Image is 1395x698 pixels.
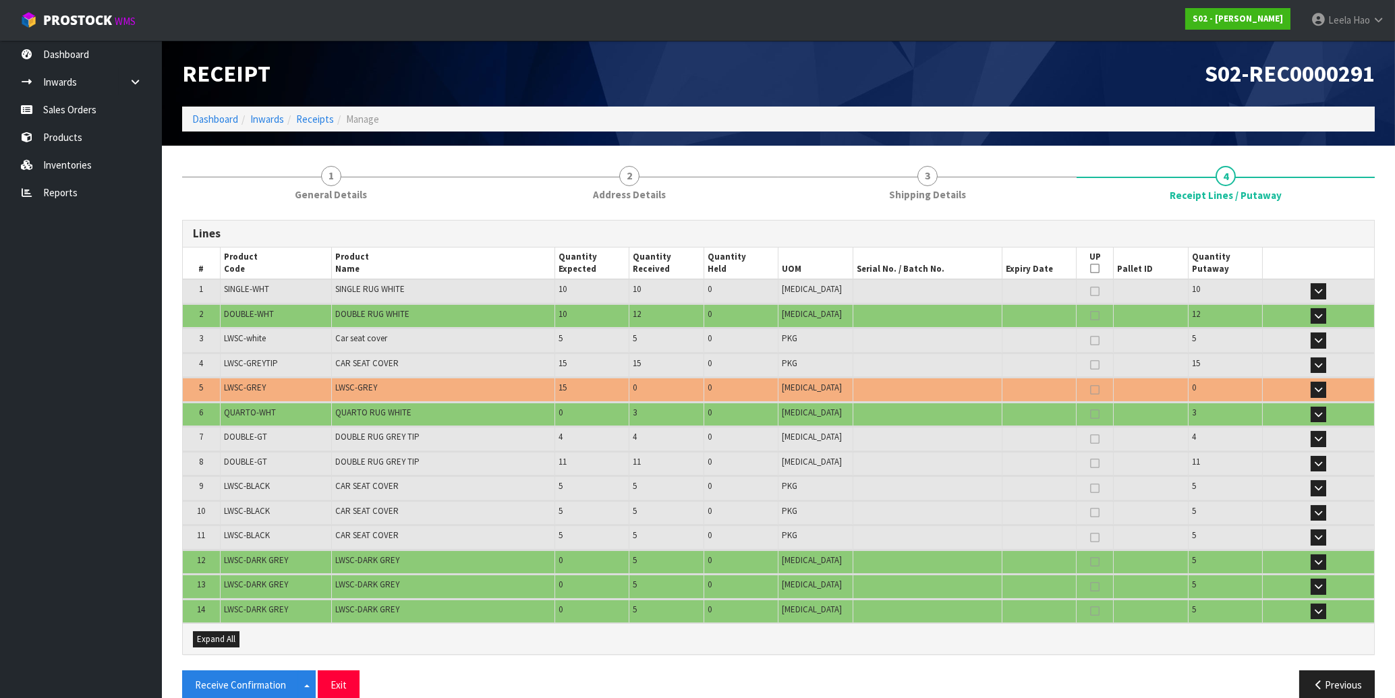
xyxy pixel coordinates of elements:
span: LWSC-DARK GREY [335,604,399,615]
span: 10 [559,283,567,295]
span: CAR SEAT COVER [335,480,399,492]
span: [MEDICAL_DATA] [782,604,842,615]
span: 5 [1192,529,1196,541]
span: [MEDICAL_DATA] [782,283,842,295]
span: 9 [199,480,203,492]
a: Receipts [296,113,334,125]
th: Quantity Putaway [1188,248,1262,280]
img: cube-alt.png [20,11,37,28]
span: S02-REC0000291 [1205,59,1375,88]
span: 0 [633,382,637,393]
span: [MEDICAL_DATA] [782,431,842,442]
span: 7 [199,431,203,442]
strong: S02 - [PERSON_NAME] [1193,13,1283,24]
span: 0 [708,529,712,541]
span: 1 [321,166,341,186]
span: 0 [559,604,563,615]
span: 5 [559,332,563,344]
span: 0 [1192,382,1196,393]
span: DOUBLE-WHT [224,308,274,320]
span: 5 [633,604,637,615]
span: 5 [633,554,637,566]
span: CAR SEAT COVER [335,505,399,517]
th: Quantity Expected [555,248,629,280]
span: 10 [1192,283,1200,295]
span: 5 [199,382,203,393]
span: 0 [708,456,712,467]
span: 0 [708,357,712,369]
span: 5 [633,505,637,517]
span: PKG [782,480,797,492]
span: LWSC-DARK GREY [335,579,399,590]
span: 0 [708,308,712,320]
span: 3 [199,332,203,344]
span: 6 [199,407,203,418]
span: 4 [1192,431,1196,442]
th: Serial No. / Batch No. [853,248,1002,280]
span: [MEDICAL_DATA] [782,579,842,590]
span: 3 [917,166,938,186]
span: DOUBLE RUG GREY TIP [335,456,420,467]
span: 0 [708,505,712,517]
span: SINGLE RUG WHITE [335,283,405,295]
span: 5 [633,579,637,590]
th: # [183,248,220,280]
span: ProStock [43,11,112,29]
span: 5 [633,480,637,492]
span: 11 [633,456,641,467]
a: Dashboard [192,113,238,125]
th: Pallet ID [1114,248,1188,280]
button: Expand All [193,631,239,647]
span: 5 [1192,579,1196,590]
span: Address Details [593,187,666,202]
span: 10 [559,308,567,320]
span: DOUBLE RUG GREY TIP [335,431,420,442]
th: Product Name [332,248,555,280]
span: Shipping Details [889,187,966,202]
span: DOUBLE-GT [224,456,267,467]
span: 0 [708,480,712,492]
span: 0 [708,283,712,295]
span: PKG [782,357,797,369]
span: 4 [559,431,563,442]
span: Receipt Lines / Putaway [1170,188,1282,202]
span: 11 [197,529,205,541]
span: CAR SEAT COVER [335,529,399,541]
span: LWSC-DARK GREY [224,554,288,566]
span: 11 [559,456,567,467]
span: LWSC-GREYTIP [224,357,278,369]
span: 10 [197,505,205,517]
span: 3 [1192,407,1196,418]
span: 13 [197,579,205,590]
span: [MEDICAL_DATA] [782,456,842,467]
span: QUARTO-WHT [224,407,276,418]
span: Leela [1328,13,1351,26]
span: [MEDICAL_DATA] [782,382,842,393]
span: 15 [1192,357,1200,369]
span: 2 [199,308,203,320]
span: General Details [295,187,368,202]
span: 0 [708,382,712,393]
span: 5 [1192,505,1196,517]
span: 0 [708,554,712,566]
span: 12 [1192,308,1200,320]
span: 0 [559,579,563,590]
span: 15 [559,382,567,393]
span: LWSC-DARK GREY [224,579,288,590]
span: 14 [197,604,205,615]
th: UOM [778,248,853,280]
span: 12 [633,308,641,320]
span: 3 [633,407,637,418]
span: PKG [782,529,797,541]
span: 0 [708,431,712,442]
span: 0 [708,407,712,418]
span: Car seat cover [335,332,387,344]
span: 0 [708,579,712,590]
th: Quantity Received [629,248,704,280]
span: DOUBLE-GT [224,431,267,442]
th: UP [1077,248,1114,280]
small: WMS [115,15,136,28]
span: QUARTO RUG WHITE [335,407,411,418]
span: 5 [1192,554,1196,566]
span: 5 [1192,480,1196,492]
